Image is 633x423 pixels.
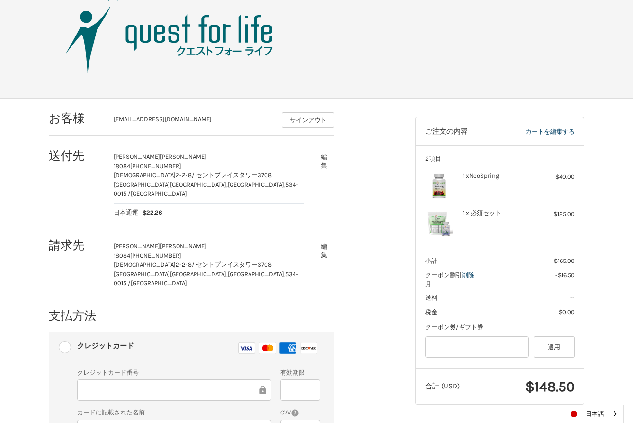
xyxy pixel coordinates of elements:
[280,368,320,378] label: 有効期限
[114,252,130,259] span: 18084
[554,257,575,264] span: $165.00
[282,112,334,128] button: サインアウト
[425,127,495,136] h3: ご注文の内容
[114,243,160,250] span: [PERSON_NAME]
[555,271,575,279] span: -$16.50
[425,271,462,279] span: クーポン割引
[114,181,228,188] span: [GEOGRAPHIC_DATA][GEOGRAPHIC_DATA],
[570,294,575,301] span: --
[534,336,575,358] button: 適用
[77,368,271,378] label: クレジットカード番号
[138,208,162,217] span: $22.26
[114,261,192,268] span: [DEMOGRAPHIC_DATA]2-2-8
[228,181,285,188] span: [GEOGRAPHIC_DATA],
[425,257,437,264] span: 小計
[462,271,474,279] a: 削除
[425,279,575,289] span: 月
[114,208,138,217] span: 日本通運
[84,385,258,396] iframe: セキュア・クレジットカード・フレーム - クレジットカード番号
[130,252,181,259] span: [PHONE_NUMBER]
[49,308,104,323] h2: 支払方法
[160,243,206,250] span: [PERSON_NAME]
[160,153,206,160] span: [PERSON_NAME]
[562,405,623,423] a: 日本語
[287,385,313,396] iframe: セキュア・クレジットカード・フレーム - 有効期限
[526,378,575,395] span: $148.50
[537,209,575,219] div: $125.00
[562,405,624,423] div: Language
[77,338,134,354] div: クレジットカード
[114,115,273,128] div: [EMAIL_ADDRESS][DOMAIN_NAME]
[537,172,575,181] div: $40.00
[131,190,187,197] span: [GEOGRAPHIC_DATA]
[49,111,104,126] h2: お客様
[130,162,181,170] span: [PHONE_NUMBER]
[425,155,575,162] h3: 2項目
[114,162,130,170] span: 18084
[49,148,104,163] h2: 送付先
[114,153,160,160] span: [PERSON_NAME]
[559,308,575,315] span: $0.00
[463,172,535,180] h4: 1 x NeoSpring
[192,261,272,268] span: / セントプレイスタワー3708
[49,238,104,252] h2: 請求先
[494,127,574,136] a: カートを編集する
[192,171,272,179] span: / セントプレイスタワー3708
[313,239,334,262] button: 編集
[425,382,460,390] span: 合計 (USD)
[228,270,285,278] span: [GEOGRAPHIC_DATA],
[425,336,529,358] input: Gift Certificate or Coupon Code
[77,408,271,417] label: カードに記載された名前
[313,150,334,173] button: 編集
[114,270,228,278] span: [GEOGRAPHIC_DATA][GEOGRAPHIC_DATA],
[114,171,192,179] span: [DEMOGRAPHIC_DATA]2-2-8
[425,323,575,332] div: クーポン券/ギフト券
[425,308,437,315] span: 税金
[562,405,624,423] aside: Language selected: 日本語
[131,279,187,287] span: [GEOGRAPHIC_DATA]
[425,294,437,301] span: 送料
[280,408,320,417] label: CVV
[463,209,535,217] h4: 1 x 必須セット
